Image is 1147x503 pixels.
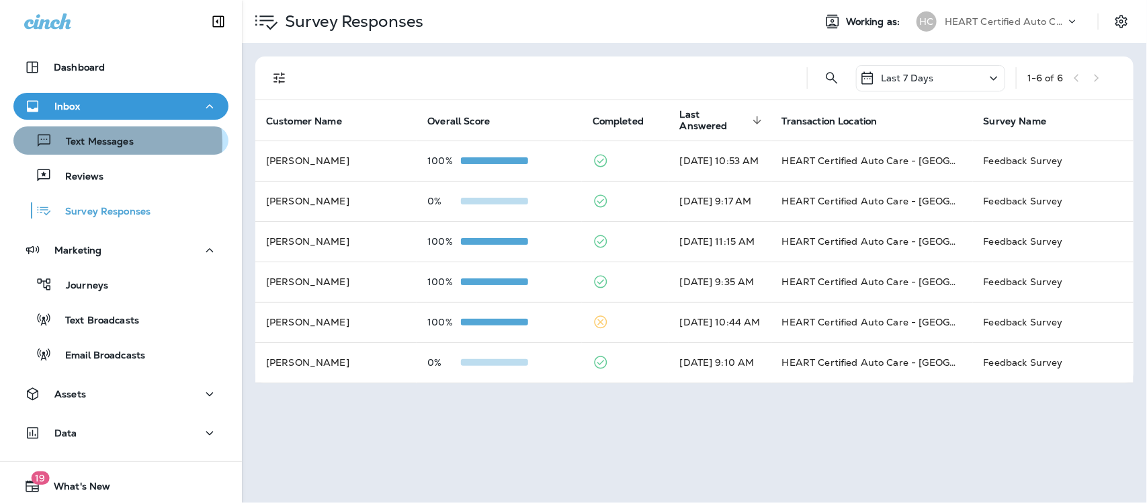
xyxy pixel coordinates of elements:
p: Data [54,428,77,438]
button: Data [13,420,228,447]
p: Last 7 Days [881,73,934,83]
td: [PERSON_NAME] [255,302,417,342]
span: Last Answered [680,109,766,132]
td: [DATE] 9:35 AM [669,262,771,302]
td: HEART Certified Auto Care - [GEOGRAPHIC_DATA] [771,181,973,221]
span: Transaction Location [782,115,895,127]
p: Inbox [54,101,80,112]
p: Email Broadcasts [52,350,145,362]
div: 1 - 6 of 6 [1027,73,1063,83]
p: 0% [427,196,461,206]
p: 100% [427,155,461,166]
td: Feedback Survey [973,262,1134,302]
p: Journeys [52,280,108,293]
button: Text Messages [13,126,228,155]
p: Assets [54,389,86,399]
p: 0% [427,357,461,368]
span: Survey Name [984,116,1047,127]
button: Settings [1109,9,1134,34]
td: [DATE] 9:17 AM [669,181,771,221]
p: 100% [427,236,461,247]
td: HEART Certified Auto Care - [GEOGRAPHIC_DATA] [771,141,973,181]
td: [PERSON_NAME] [255,342,417,383]
td: [DATE] 11:15 AM [669,221,771,262]
td: [DATE] 9:10 AM [669,342,771,383]
td: [DATE] 10:53 AM [669,141,771,181]
p: Reviews [52,171,103,184]
p: Survey Responses [52,206,151,219]
span: Overall Score [427,115,507,127]
span: Working as: [846,16,903,28]
span: Completed [593,116,644,127]
button: Filters [266,65,293,91]
button: Dashboard [13,54,228,81]
td: [DATE] 10:44 AM [669,302,771,342]
button: Journeys [13,270,228,299]
td: [PERSON_NAME] [255,262,417,302]
td: Feedback Survey [973,141,1134,181]
p: Dashboard [54,62,105,73]
span: What's New [40,481,110,497]
button: Collapse Sidebar [200,8,237,35]
td: [PERSON_NAME] [255,221,417,262]
p: 100% [427,276,461,287]
span: Customer Name [266,116,342,127]
td: HEART Certified Auto Care - [GEOGRAPHIC_DATA] [771,302,973,342]
button: Inbox [13,93,228,120]
p: 100% [427,317,461,327]
span: Last Answered [680,109,749,132]
td: Feedback Survey [973,181,1134,221]
button: Email Broadcasts [13,340,228,369]
td: HEART Certified Auto Care - [GEOGRAPHIC_DATA] [771,221,973,262]
button: Text Broadcasts [13,305,228,334]
button: Survey Responses [13,196,228,225]
p: Text Broadcasts [52,315,139,327]
button: Assets [13,381,228,408]
button: Search Survey Responses [818,65,845,91]
span: Survey Name [984,115,1064,127]
td: Feedback Survey [973,302,1134,342]
span: Overall Score [427,116,490,127]
p: Survey Responses [280,11,423,32]
button: Reviews [13,161,228,190]
td: HEART Certified Auto Care - [GEOGRAPHIC_DATA] [771,262,973,302]
td: Feedback Survey [973,342,1134,383]
td: HEART Certified Auto Care - [GEOGRAPHIC_DATA] [771,342,973,383]
p: HEART Certified Auto Care [945,16,1066,27]
span: 19 [31,471,49,485]
p: Text Messages [52,136,134,149]
span: Transaction Location [782,116,878,127]
span: Customer Name [266,115,359,127]
td: Feedback Survey [973,221,1134,262]
div: HC [917,11,937,32]
td: [PERSON_NAME] [255,181,417,221]
button: Marketing [13,237,228,264]
span: Completed [593,115,661,127]
button: 19What's New [13,473,228,500]
p: Marketing [54,245,101,256]
td: [PERSON_NAME] [255,141,417,181]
